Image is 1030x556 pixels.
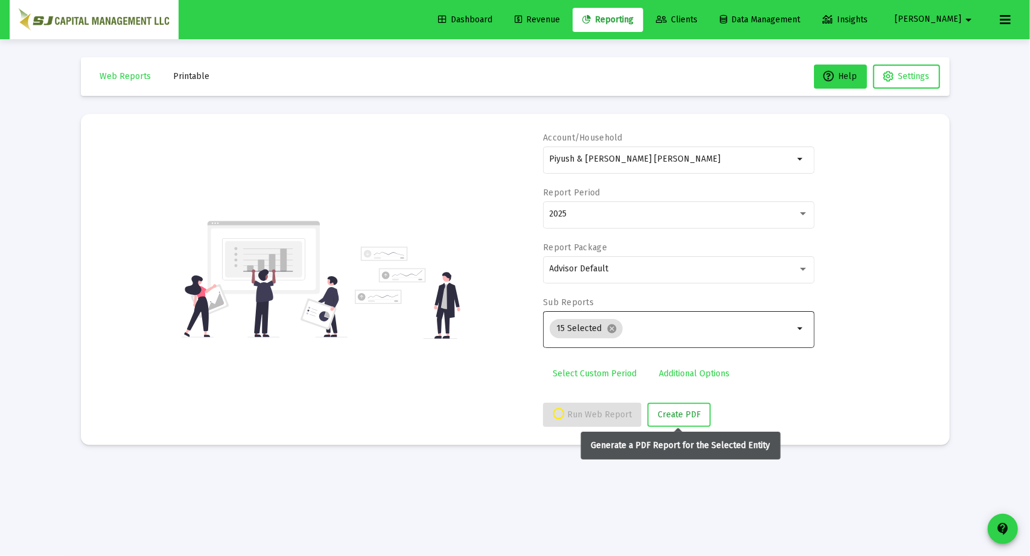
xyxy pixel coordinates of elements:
span: Run Web Report [553,409,632,420]
a: Data Management [710,8,810,32]
span: [PERSON_NAME] [895,14,961,25]
span: Reporting [582,14,634,25]
a: Insights [813,8,877,32]
a: Reporting [573,8,643,32]
mat-icon: arrow_drop_down [961,8,976,32]
button: Run Web Report [543,403,641,427]
span: Data Management [720,14,800,25]
mat-chip: 15 Selected [550,319,623,338]
a: Dashboard [428,8,502,32]
button: Create PDF [647,403,711,427]
label: Report Period [543,188,600,198]
span: Web Reports [100,71,151,81]
label: Sub Reports [543,297,594,308]
a: Clients [646,8,707,32]
mat-icon: contact_support [996,522,1010,536]
button: Printable [164,65,220,89]
label: Account/Household [543,133,623,143]
span: Create PDF [658,409,701,420]
span: Advisor Default [550,264,609,274]
button: [PERSON_NAME] [880,7,990,31]
mat-icon: arrow_drop_down [794,152,809,166]
span: Help [824,71,857,81]
img: reporting-alt [355,247,460,339]
label: Report Package [543,242,607,253]
mat-chip-list: Selection [550,317,794,341]
button: Web Reports [91,65,161,89]
button: Settings [873,65,940,89]
span: Additional Options [659,368,730,379]
a: Revenue [505,8,570,32]
input: Search or select an account or household [550,154,794,164]
mat-icon: cancel [607,323,618,334]
span: Dashboard [438,14,492,25]
img: reporting [182,220,348,339]
span: 2025 [550,209,567,219]
img: Dashboard [19,8,170,32]
span: Revenue [515,14,560,25]
span: Clients [656,14,698,25]
span: Printable [174,71,210,81]
button: Help [814,65,867,89]
span: Select Custom Period [553,368,637,379]
span: Insights [822,14,868,25]
mat-icon: arrow_drop_down [794,321,809,336]
span: Settings [898,71,930,81]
